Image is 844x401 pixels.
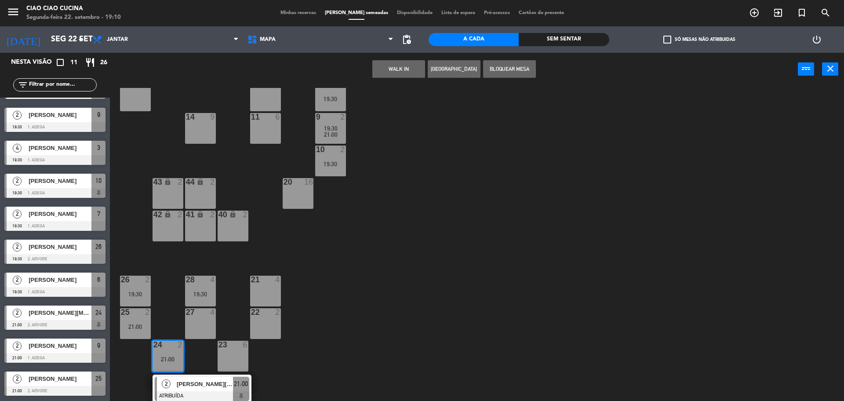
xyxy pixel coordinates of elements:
span: 19:30 [324,125,338,132]
span: 7 [97,208,100,219]
span: 26 [100,58,107,68]
button: Bloquear Mesa [483,60,536,78]
span: [PERSON_NAME] [29,143,91,153]
i: lock [164,211,171,218]
span: [PERSON_NAME][MEDICAL_DATA] [177,379,233,389]
span: Lista de espera [437,11,480,15]
span: 11 [70,58,77,68]
div: 2 [340,146,346,153]
span: Disponibilidade [393,11,437,15]
span: Minhas reservas [276,11,320,15]
span: [PERSON_NAME] [29,374,91,383]
span: Pré-acessos [480,11,514,15]
div: 21:00 [153,356,183,362]
span: [PERSON_NAME] [29,110,91,120]
div: 2 [178,341,183,349]
i: power_input [801,63,811,74]
div: 2 [340,80,346,88]
button: power_input [798,62,814,76]
i: lock [196,178,204,186]
span: 26 [95,241,102,252]
div: 2 [243,211,248,219]
i: filter_list [18,80,28,90]
label: Só mesas não atribuidas [663,36,735,44]
div: 10 [316,146,316,153]
span: [PERSON_NAME][MEDICAL_DATA] [29,308,91,317]
i: add_circle_outline [749,7,760,18]
button: close [822,62,838,76]
span: check_box_outline_blank [663,36,671,44]
div: 6 [145,80,150,88]
div: 2 [210,211,215,219]
span: [PERSON_NAME] [29,341,91,350]
div: 21:00 [120,324,151,330]
div: 2 [275,308,280,316]
div: 19:30 [120,291,151,297]
div: 19:30 [315,96,346,102]
div: Ciao Ciao Cucina [26,4,121,13]
div: Sem sentar [519,33,609,46]
div: 2 [210,178,215,186]
span: MAPA [260,36,276,43]
i: turned_in_not [797,7,807,18]
i: lock [196,211,204,218]
div: Nesta visão [4,57,63,68]
i: power_settings_new [811,34,822,45]
span: Jantar [107,36,128,43]
span: 2 [13,342,22,350]
span: Cartões de presente [514,11,568,15]
span: 6 [97,274,100,285]
div: 42 [153,211,154,219]
div: 6 [243,341,248,349]
span: 21:00 [234,379,248,389]
div: 4 [275,276,280,284]
i: lock [229,211,236,218]
span: 21:00 [324,131,338,138]
span: 3 [97,142,100,153]
span: [PERSON_NAME] semeadas [320,11,393,15]
i: crop_square [55,57,65,68]
div: 9 [210,113,215,121]
span: 24 [95,307,102,318]
i: search [820,7,831,18]
span: 2 [13,177,22,186]
span: pending_actions [401,34,412,45]
div: 24 [153,341,154,349]
span: 2 [13,309,22,317]
div: 9 [316,113,316,121]
div: 19:30 [185,291,216,297]
span: 9 [97,340,100,351]
div: 22 [251,308,251,316]
div: 8 [316,80,316,88]
span: 10 [95,175,102,186]
div: 2 [178,178,183,186]
div: 21 [251,276,251,284]
i: arrow_drop_down [75,34,86,45]
div: A cada [429,33,519,46]
span: [PERSON_NAME] [29,209,91,219]
span: 25 [95,373,102,384]
i: restaurant [85,57,95,68]
div: 16 [304,178,313,186]
input: Filtrar por nome... [28,80,96,90]
span: 2 [13,375,22,383]
span: 2 [13,111,22,120]
span: 2 [13,243,22,252]
div: 11 [251,113,251,121]
span: 2 [13,276,22,284]
span: 2 [13,210,22,219]
span: [PERSON_NAME] [29,242,91,252]
i: menu [7,5,20,18]
div: 4 [275,80,280,88]
button: WALK IN [372,60,425,78]
span: 9 [97,109,100,120]
button: menu [7,5,20,22]
span: 4 [13,144,22,153]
